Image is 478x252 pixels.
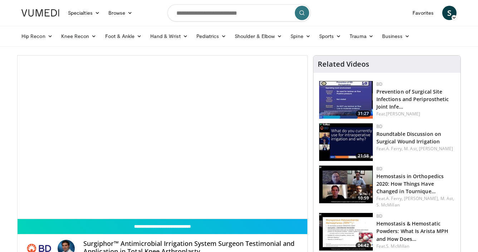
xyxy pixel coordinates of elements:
img: bdb02266-35f1-4bde-b55c-158a878fcef6.150x105_q85_crop-smart_upscale.jpg [319,81,373,119]
a: M. Ast, [404,146,418,152]
a: S. McMillan [376,202,400,208]
img: 63b980ac-32f1-48d0-8c7b-91567b14b7c6.150x105_q85_crop-smart_upscale.jpg [319,123,373,161]
a: Pediatrics [192,29,230,43]
a: BD [376,123,382,129]
a: Prevention of Surgical Site Infections and Periprosthetic Joint Infe… [376,88,449,110]
input: Search topics, interventions [167,4,311,22]
a: Browse [104,6,137,20]
div: Feat. [376,195,455,208]
a: Spine [286,29,314,43]
span: 31:27 [356,110,371,117]
span: 04:42 [356,242,371,249]
a: 10:59 [319,166,373,203]
a: Knee Recon [57,29,101,43]
a: Hemostasis in Orthopedics 2020: How Things Have Changed in Tournique… [376,173,444,195]
h4: Related Videos [318,60,369,68]
a: Shoulder & Elbow [230,29,286,43]
a: Foot & Ankle [101,29,146,43]
a: 04:42 [319,213,373,251]
a: 21:58 [319,123,373,161]
a: Favorites [408,6,438,20]
a: 31:27 [319,81,373,119]
div: Feat. [376,243,455,249]
a: [PERSON_NAME], [404,195,439,201]
a: BD [376,166,382,172]
a: Sports [315,29,346,43]
a: BD [376,213,382,219]
a: [PERSON_NAME] [419,146,453,152]
span: 21:58 [356,153,371,159]
video-js: Video Player [18,56,307,219]
img: 74cdd7cb-f3ea-4baf-b85b-cffc470bdfa4.150x105_q85_crop-smart_upscale.jpg [319,213,373,251]
a: S [442,6,457,20]
span: 10:59 [356,195,371,201]
div: Feat. [376,146,455,152]
img: 0eec6fb8-6c4e-404e-a42a-d2de394424ca.150x105_q85_crop-smart_upscale.jpg [319,166,373,203]
a: Hemostasis & Hemostatic Powders: What Is Arista MPH and How Does… [376,220,449,242]
a: Trauma [345,29,378,43]
a: [PERSON_NAME] [386,111,420,117]
a: A. Ferry, [386,195,403,201]
a: M. Ast, [440,195,454,201]
a: Roundtable Discussion on Surgical Wound Irrigation [376,130,441,145]
a: BD [376,81,382,87]
a: Hand & Wrist [146,29,192,43]
a: S. McMillan [386,243,409,249]
a: Business [378,29,414,43]
a: Specialties [64,6,104,20]
img: VuMedi Logo [21,9,59,16]
div: Feat. [376,111,455,117]
a: Hip Recon [17,29,57,43]
a: A. Ferry, [386,146,403,152]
